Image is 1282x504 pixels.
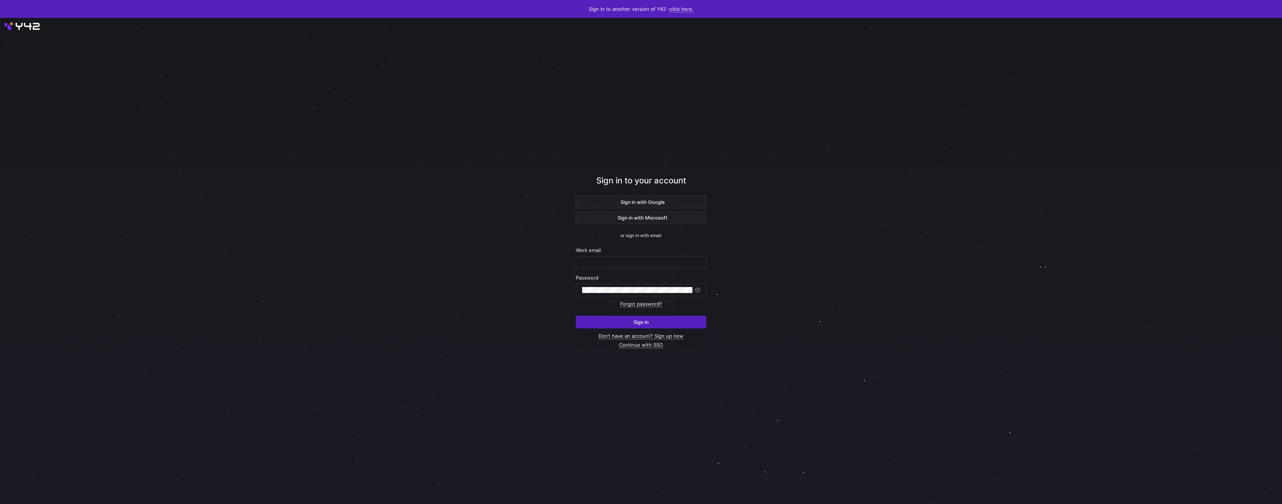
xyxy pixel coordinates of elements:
button: Sign in with Microsoft [576,211,706,224]
button: Sign in [576,316,706,328]
a: Forgot password? [620,301,662,307]
span: Sign in with Microsoft [615,215,667,221]
span: Sign in [634,319,649,325]
span: Sign in with Google [618,199,665,205]
span: Password [576,275,599,281]
span: or sign in with email [621,233,661,238]
button: Sign in with Google [576,196,706,208]
a: Continue with SSO [619,342,663,348]
span: Work email [576,247,601,253]
a: click here. [670,6,694,12]
div: Sign in to your account [576,174,706,196]
a: Don’t have an account? Sign up now [599,333,683,339]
